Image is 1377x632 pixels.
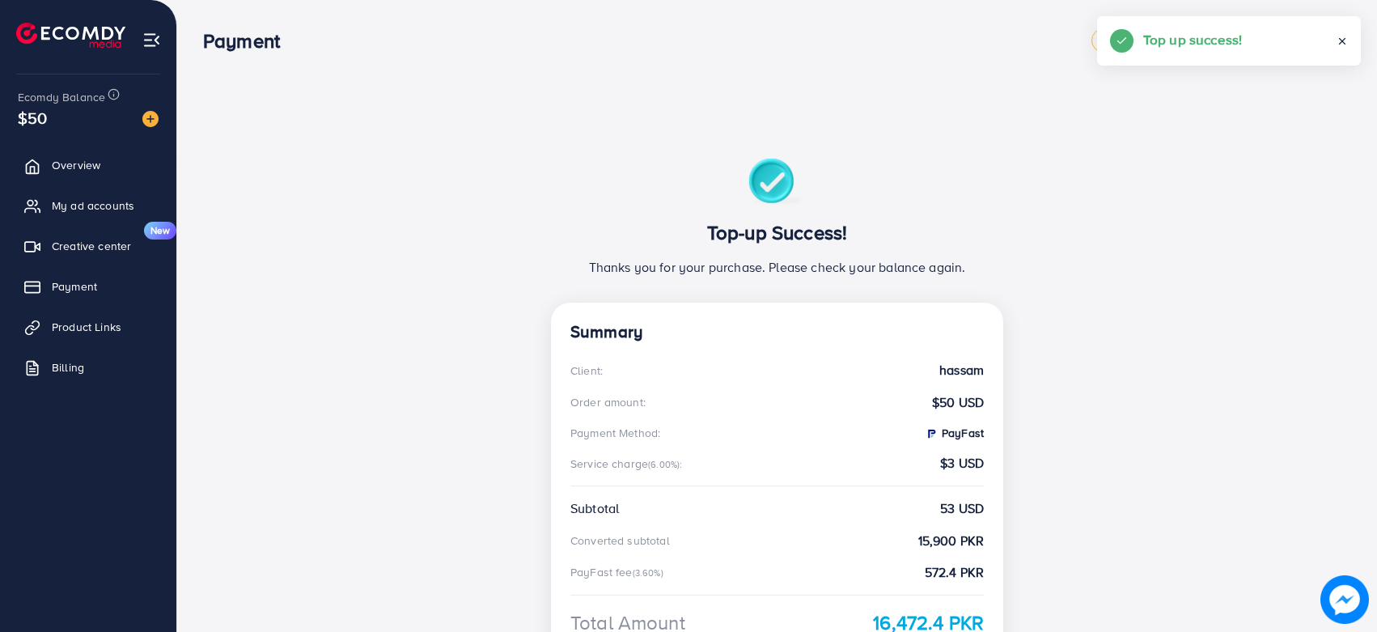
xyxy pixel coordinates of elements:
[52,157,100,173] span: Overview
[570,257,984,277] p: Thanks you for your purchase. Please check your balance again.
[925,425,984,441] strong: PayFast
[52,319,121,335] span: Product Links
[1143,29,1242,50] h5: Top up success!
[52,359,84,375] span: Billing
[52,197,134,214] span: My ad accounts
[940,454,984,473] strong: $3 USD
[570,363,603,379] div: Client:
[633,566,663,579] small: (3.60%)
[570,322,984,342] h4: Summary
[12,311,164,343] a: Product Links
[570,499,619,518] div: Subtotal
[1320,575,1368,623] img: image
[18,106,47,129] span: $50
[570,564,668,580] div: PayFast fee
[12,230,164,262] a: Creative centerNew
[570,221,984,244] h3: Top-up Success!
[570,425,660,441] div: Payment Method:
[925,563,984,582] strong: 572.4 PKR
[925,427,938,440] img: PayFast
[748,159,806,208] img: success
[203,29,293,53] h3: Payment
[16,23,125,48] img: logo
[12,189,164,222] a: My ad accounts
[144,222,176,240] span: New
[940,499,984,518] strong: 53 USD
[142,111,159,127] img: image
[52,278,97,295] span: Payment
[939,361,984,380] strong: hassam
[52,238,131,254] span: Creative center
[932,393,984,412] strong: $50 USD
[12,351,164,384] a: Billing
[1091,28,1218,53] a: metap_pakistan_001
[570,394,646,410] div: Order amount:
[570,456,688,472] div: Service charge
[18,89,105,105] span: Ecomdy Balance
[142,31,161,49] img: menu
[648,458,682,471] small: (6.00%):
[12,270,164,303] a: Payment
[12,149,164,181] a: Overview
[570,532,670,549] div: Converted subtotal
[918,532,985,550] strong: 15,900 PKR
